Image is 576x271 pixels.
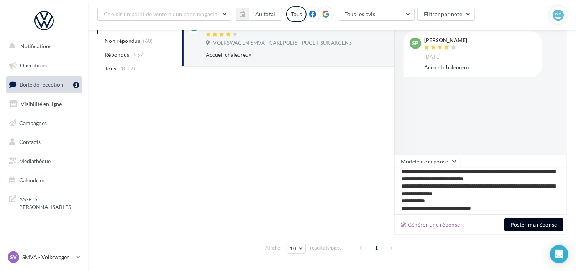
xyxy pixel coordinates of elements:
span: Tous les avis [345,11,376,17]
span: (957) [132,52,145,58]
span: Non répondus [105,37,140,45]
a: Campagnes [5,115,84,131]
span: VOLKSWAGEN SMVA - CAREPOLIS - PUGET SUR ARGENS [213,40,352,47]
button: Notifications [5,38,80,54]
a: Contacts [5,134,84,150]
span: (1017) [119,65,135,72]
div: Tous [286,6,307,22]
a: Visibilité en ligne [5,96,84,112]
button: Modèle de réponse [394,155,461,168]
a: Boîte de réception1 [5,76,84,93]
span: Boîte de réception [20,81,63,88]
a: SV SMVA - Volkswagen [6,250,82,264]
span: Notifications [20,43,51,49]
span: (60) [143,38,153,44]
span: Visibilité en ligne [21,101,62,107]
div: [PERSON_NAME] [424,38,467,43]
a: ASSETS PERSONNALISABLES [5,191,84,214]
span: Répondus [105,51,130,59]
a: Calendrier [5,172,84,188]
span: Campagnes [19,119,47,126]
a: Opérations [5,57,84,73]
div: Accueil chaleureux [424,64,536,71]
button: Au total [249,8,282,21]
span: résultats/page [310,244,342,251]
button: Filtrer par note [417,8,475,21]
span: Calendrier [19,177,45,183]
div: Accueil chaleureux [206,51,338,59]
span: Contacts [19,139,41,145]
button: Poster ma réponse [504,218,563,231]
span: 10 [290,245,297,251]
span: Médiathèque [19,158,51,164]
button: Choisir un point de vente ou un code magasin [97,8,231,21]
a: Médiathèque [5,153,84,169]
span: Tous [105,65,116,72]
span: ASSETS PERSONNALISABLES [19,194,79,211]
span: 1 [370,242,382,254]
span: SP [412,39,419,47]
span: Afficher [265,244,282,251]
button: Au total [236,8,282,21]
button: 10 [287,243,306,254]
button: Générer une réponse [398,220,463,229]
div: Open Intercom Messenger [550,245,568,263]
p: SMVA - Volkswagen [22,253,73,261]
span: Opérations [20,62,47,69]
button: Tous les avis [338,8,415,21]
div: 1 [73,82,79,88]
span: Choisir un point de vente ou un code magasin [104,11,217,17]
span: SV [10,253,17,261]
span: [DATE] [424,54,441,60]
